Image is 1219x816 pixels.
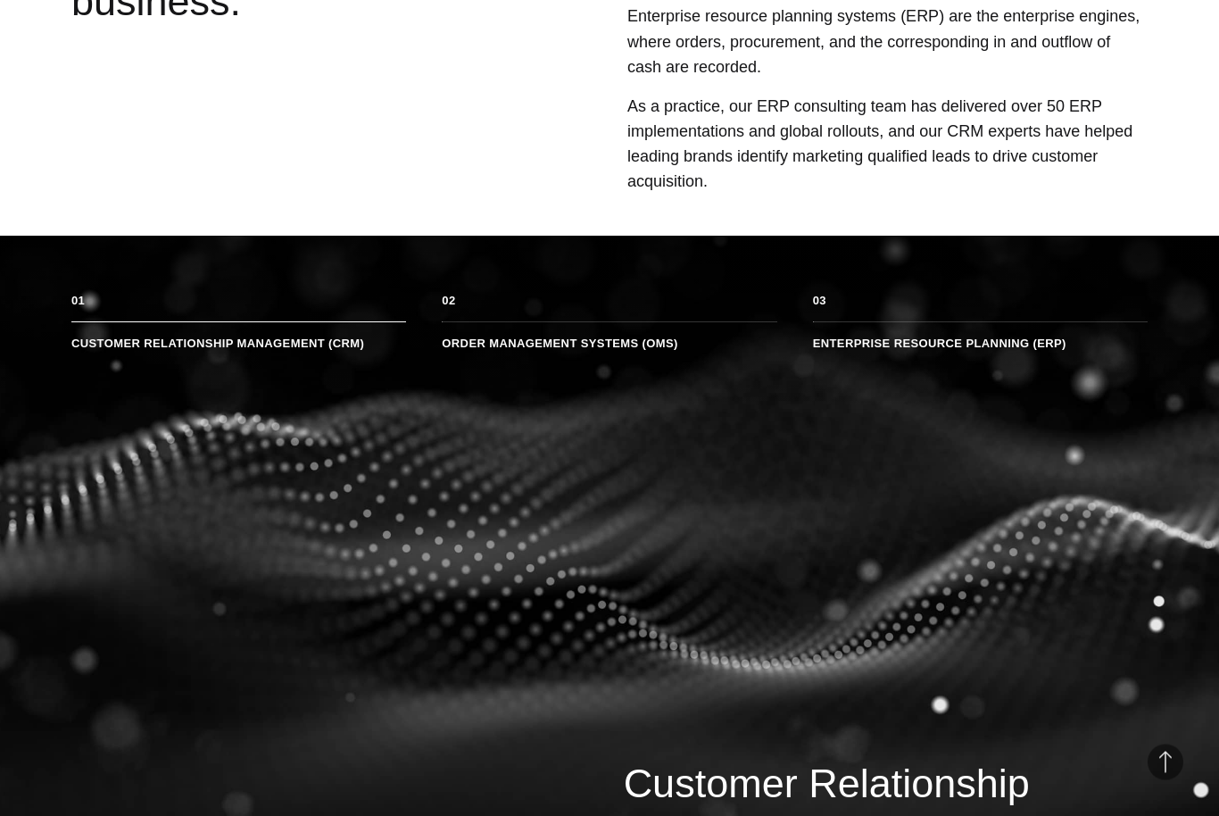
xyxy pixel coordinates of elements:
button: Back to Top [1148,745,1183,780]
li: Customer Relationship Management (CRM) [71,322,406,351]
p: As a practice, our ERP consulting team has delivered over 50 ERP implementations and global rollo... [627,95,1148,196]
li: Enterprise Resource Planning (ERP) [813,322,1148,351]
li: Order Management Systems (OMS) [442,322,776,351]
